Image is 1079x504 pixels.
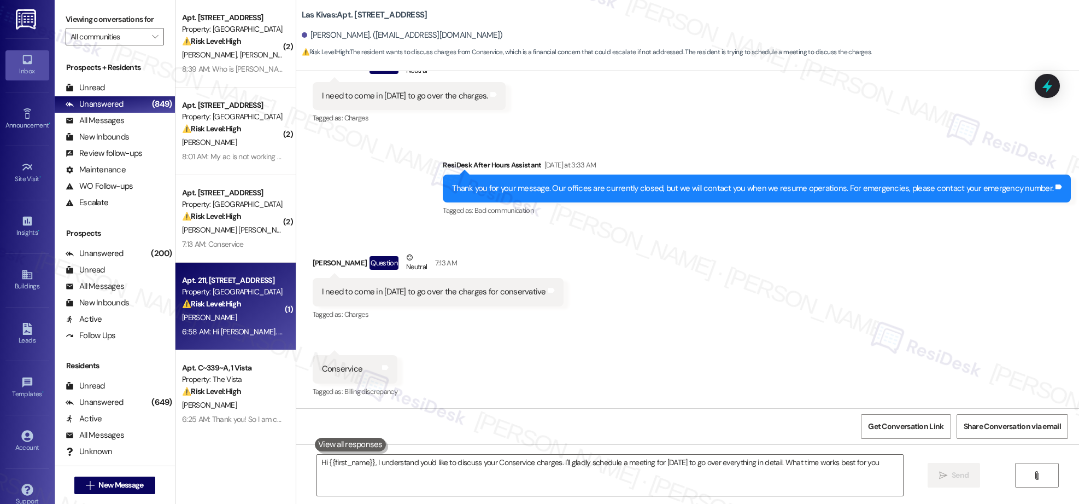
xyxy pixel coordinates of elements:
[55,62,175,73] div: Prospects + Residents
[5,320,49,349] a: Leads
[42,389,44,396] span: •
[182,137,237,147] span: [PERSON_NAME]
[861,414,951,439] button: Get Conversation Link
[182,299,241,309] strong: ⚠️ Risk Level: High
[182,100,283,111] div: Apt. [STREET_ADDRESS]
[66,330,116,341] div: Follow Ups
[182,12,283,24] div: Apt. [STREET_ADDRESS]
[86,481,94,490] i: 
[39,173,41,181] span: •
[322,286,546,298] div: I need to come in [DATE] to go over the charges for conservative
[182,362,283,374] div: Apt. C~339~A, 1 Vista
[66,82,105,94] div: Unread
[74,477,155,494] button: New Message
[16,9,38,30] img: ResiDesk Logo
[149,394,174,411] div: (649)
[939,471,947,480] i: 
[542,159,596,171] div: [DATE] at 3:33 AM
[66,264,105,276] div: Unread
[5,158,49,188] a: Site Visit •
[317,455,903,496] textarea: Hi {{first_name}}, I understand you'd like to discuss your Conservice charges. I'll gladly schedu...
[443,159,1071,175] div: ResiDesk After Hours Assistant
[66,11,164,28] label: Viewing conversations for
[149,96,174,113] div: (849)
[66,181,133,192] div: WO Follow-ups
[66,297,129,309] div: New Inbounds
[55,228,175,239] div: Prospects
[370,256,398,270] div: Question
[182,400,237,410] span: [PERSON_NAME]
[239,50,294,60] span: [PERSON_NAME]
[313,110,506,126] div: Tagged as:
[964,421,1061,432] span: Share Conversation via email
[55,360,175,372] div: Residents
[66,99,124,110] div: Unanswered
[952,470,969,481] span: Send
[66,164,126,176] div: Maintenance
[49,120,50,128] span: •
[313,384,398,399] div: Tagged as:
[182,386,241,396] strong: ⚠️ Risk Level: High
[98,479,143,491] span: New Message
[71,28,146,45] input: All communities
[344,387,398,396] span: Billing discrepancy
[5,373,49,403] a: Templates •
[322,90,488,102] div: I need to come in [DATE] to go over the charges.
[182,211,241,221] strong: ⚠️ Risk Level: High
[182,374,283,385] div: Property: The Vista
[182,187,283,199] div: Apt. [STREET_ADDRESS]
[66,115,124,126] div: All Messages
[66,131,129,143] div: New Inbounds
[66,148,142,159] div: Review follow-ups
[474,206,533,215] span: Bad communication
[182,225,293,235] span: [PERSON_NAME] [PERSON_NAME]
[182,286,283,298] div: Property: [GEOGRAPHIC_DATA]
[182,152,573,161] div: 8:01 AM: My ac is not working at all I been in the sun working all day can you please have mainte...
[302,47,872,58] span: : The resident wants to discuss charges from Conservice, which is a financial concern that could ...
[182,124,241,134] strong: ⚠️ Risk Level: High
[5,50,49,80] a: Inbox
[302,9,427,21] b: Las Kivas: Apt. [STREET_ADDRESS]
[182,36,241,46] strong: ⚠️ Risk Level: High
[322,363,363,375] div: Conservice
[344,113,368,123] span: Charges
[66,413,102,425] div: Active
[148,245,174,262] div: (200)
[38,227,39,235] span: •
[868,421,943,432] span: Get Conversation Link
[182,64,290,74] div: 8:39 AM: Who is [PERSON_NAME]
[66,430,124,441] div: All Messages
[957,414,1068,439] button: Share Conversation via email
[66,197,108,208] div: Escalate
[928,463,981,488] button: Send
[66,380,105,392] div: Unread
[182,199,283,210] div: Property: [GEOGRAPHIC_DATA]
[5,212,49,241] a: Insights •
[452,183,1053,194] div: Thank you for your message. Our offices are currently closed, but we will contact you when we res...
[404,252,429,275] div: Neutral
[1033,471,1041,480] i: 
[182,24,283,35] div: Property: [GEOGRAPHIC_DATA]
[5,265,49,295] a: Buildings
[182,50,240,60] span: [PERSON_NAME]
[182,111,283,123] div: Property: [GEOGRAPHIC_DATA]
[182,312,237,322] span: [PERSON_NAME]
[66,281,124,292] div: All Messages
[66,314,102,325] div: Active
[152,32,158,41] i: 
[313,252,564,279] div: [PERSON_NAME]
[66,446,112,457] div: Unknown
[182,239,244,249] div: 7:13 AM: Conservice
[5,427,49,456] a: Account
[302,48,349,56] strong: ⚠️ Risk Level: High
[443,202,1071,218] div: Tagged as:
[313,306,564,322] div: Tagged as:
[66,248,124,259] div: Unanswered
[344,310,368,319] span: Charges
[66,397,124,408] div: Unanswered
[182,275,283,286] div: Apt. 211, [STREET_ADDRESS]
[302,30,503,41] div: [PERSON_NAME]. ([EMAIL_ADDRESS][DOMAIN_NAME])
[432,257,457,269] div: 7:13 AM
